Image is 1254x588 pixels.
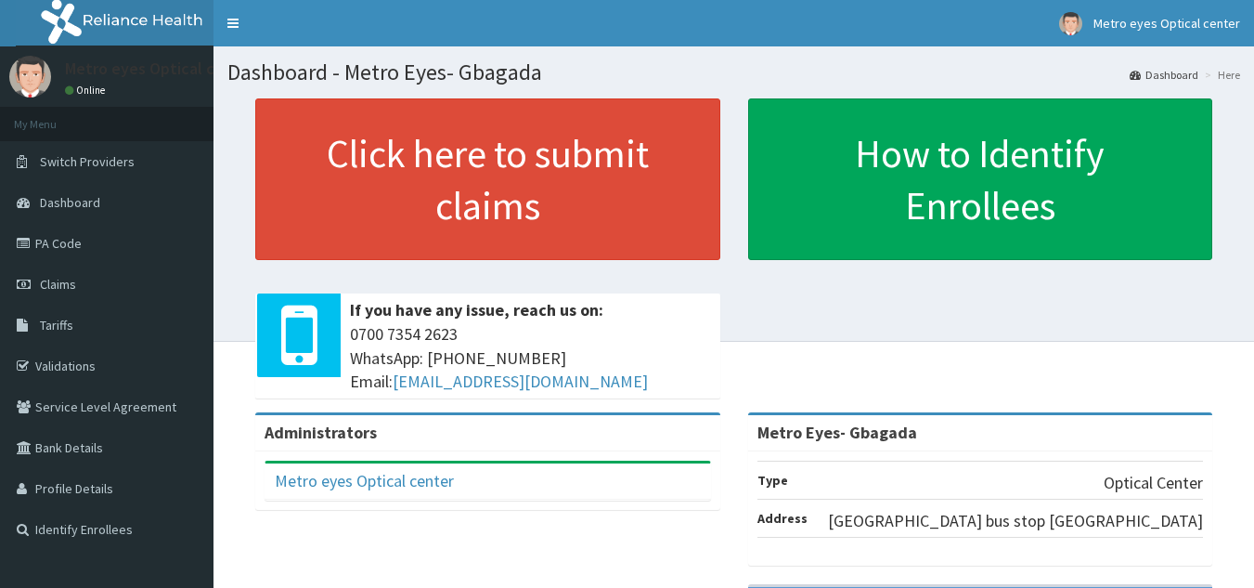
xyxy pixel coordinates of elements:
[65,60,255,77] p: Metro eyes Optical center
[40,317,73,333] span: Tariffs
[828,509,1203,533] p: [GEOGRAPHIC_DATA] bus stop [GEOGRAPHIC_DATA]
[255,98,720,260] a: Click here to submit claims
[757,510,808,527] b: Address
[350,299,603,320] b: If you have any issue, reach us on:
[350,322,711,394] span: 0700 7354 2623 WhatsApp: [PHONE_NUMBER] Email:
[748,98,1213,260] a: How to Identify Enrollees
[227,60,1240,85] h1: Dashboard - Metro Eyes- Gbagada
[1200,67,1240,83] li: Here
[40,194,100,211] span: Dashboard
[275,470,454,491] a: Metro eyes Optical center
[757,422,917,443] strong: Metro Eyes- Gbagada
[1104,471,1203,495] p: Optical Center
[265,422,377,443] b: Administrators
[1093,15,1240,32] span: Metro eyes Optical center
[40,153,135,170] span: Switch Providers
[40,276,76,293] span: Claims
[9,56,51,98] img: User Image
[393,371,648,392] a: [EMAIL_ADDRESS][DOMAIN_NAME]
[1059,12,1082,35] img: User Image
[65,84,110,97] a: Online
[757,472,788,489] b: Type
[1130,67,1198,83] a: Dashboard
